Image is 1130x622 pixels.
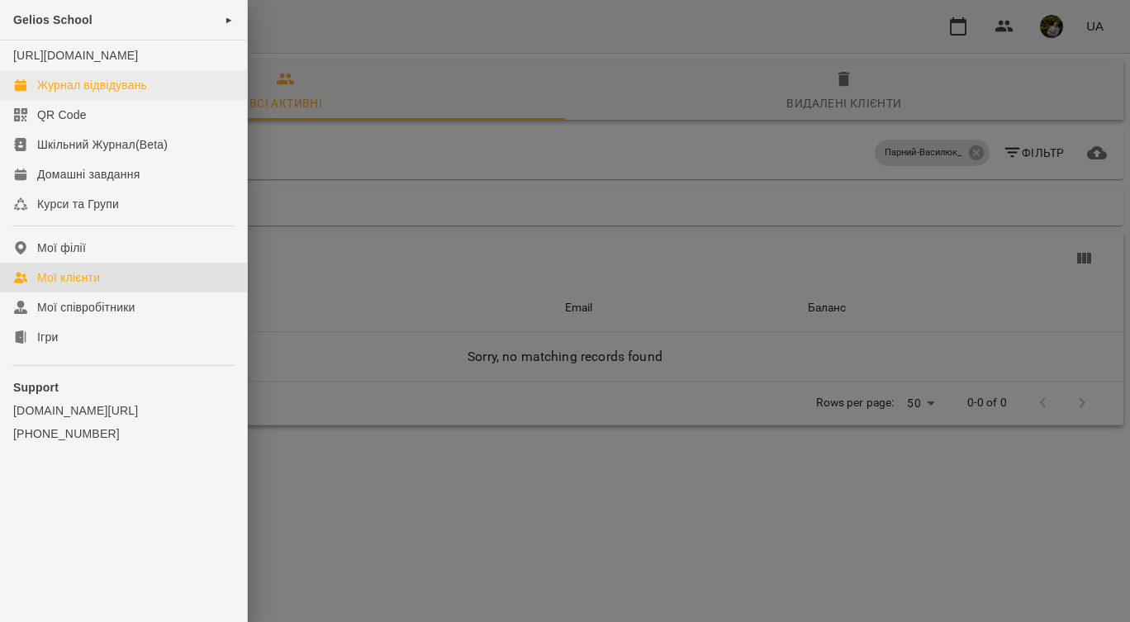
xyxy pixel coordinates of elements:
span: ► [225,13,234,26]
div: Курси та Групи [37,196,119,212]
div: Мої співробітники [37,299,135,316]
div: QR Code [37,107,87,123]
p: Support [13,379,234,396]
div: Шкільний Журнал(Beta) [37,136,168,153]
span: Gelios School [13,13,93,26]
a: [DOMAIN_NAME][URL] [13,402,234,419]
div: Ігри [37,329,58,345]
div: Мої філії [37,240,86,256]
div: Журнал відвідувань [37,77,147,93]
div: Домашні завдання [37,166,140,183]
div: Мої клієнти [37,269,100,286]
a: [URL][DOMAIN_NAME] [13,49,138,62]
a: [PHONE_NUMBER] [13,425,234,442]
